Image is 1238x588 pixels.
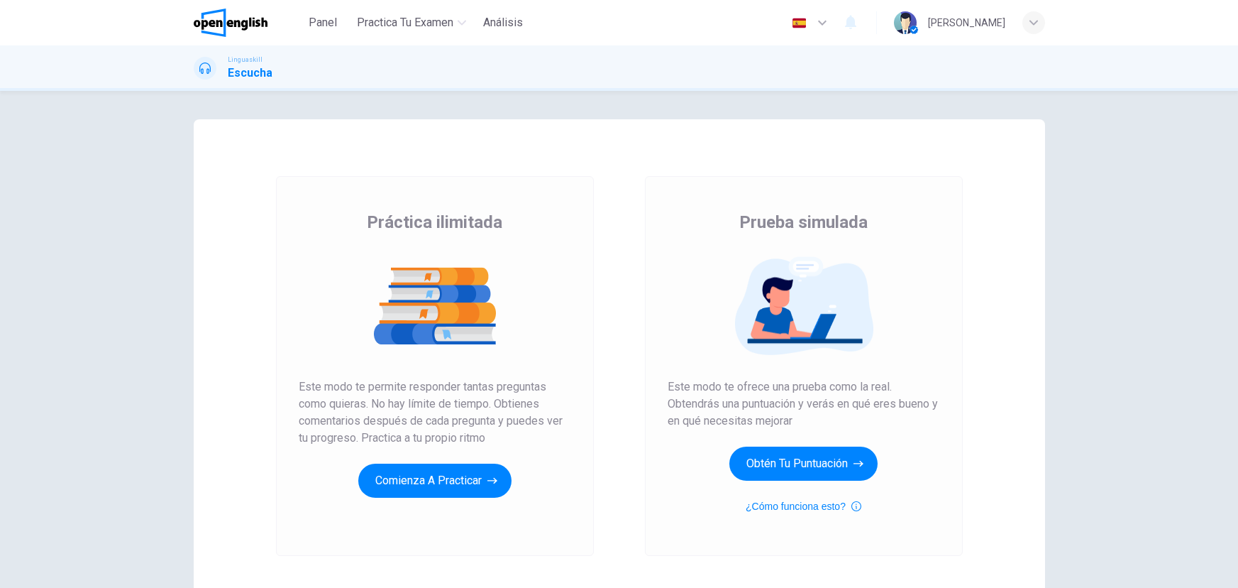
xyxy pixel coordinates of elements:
[668,379,940,430] span: Este modo te ofrece una prueba como la real. Obtendrás una puntuación y verás en qué eres bueno y...
[367,211,502,234] span: Práctica ilimitada
[309,14,337,31] span: Panel
[351,10,472,36] button: Practica tu examen
[729,447,878,481] button: Obtén tu puntuación
[228,55,262,65] span: Linguaskill
[746,498,861,515] button: ¿Cómo funciona esto?
[790,18,808,28] img: es
[300,10,346,36] button: Panel
[894,11,917,34] img: Profile picture
[357,14,453,31] span: Practica tu examen
[477,10,529,36] button: Análisis
[928,14,1005,31] div: [PERSON_NAME]
[194,9,268,37] img: OpenEnglish logo
[299,379,571,447] span: Este modo te permite responder tantas preguntas como quieras. No hay límite de tiempo. Obtienes c...
[194,9,301,37] a: OpenEnglish logo
[483,14,523,31] span: Análisis
[228,65,272,82] h1: Escucha
[358,464,512,498] button: Comienza a practicar
[739,211,868,234] span: Prueba simulada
